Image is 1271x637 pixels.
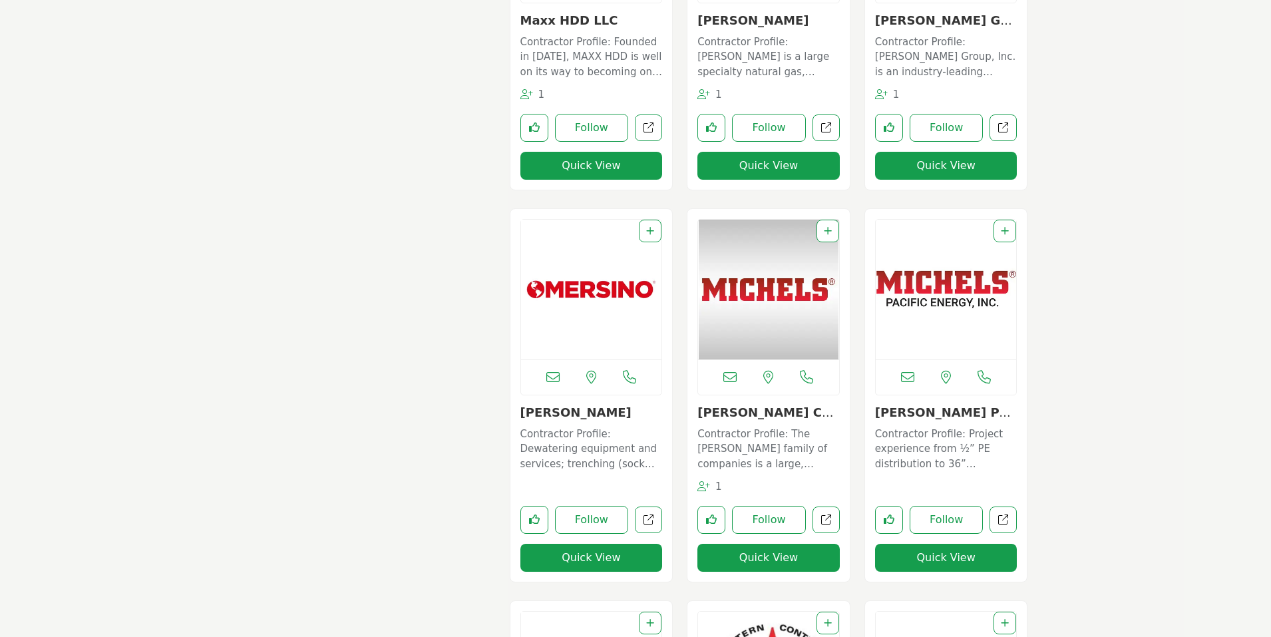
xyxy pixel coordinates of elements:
a: Add To List [824,618,832,628]
a: Contractor Profile: Founded in [DATE], MAXX HDD is well on its way to becoming one of the foremos... [520,31,663,80]
p: Contractor Profile: [PERSON_NAME] Group, Inc. is an industry-leading energy infrastructure soluti... [875,35,1017,80]
a: Open mears-group-inc in new tab [990,114,1017,142]
h3: Mears Group, Inc. [875,13,1017,28]
button: Follow [910,114,984,142]
button: Follow [555,114,629,142]
button: Like listing [697,114,725,142]
button: Follow [732,114,806,142]
button: Like listing [875,506,903,534]
img: Michels Pacific Energy Inc. [876,220,1017,359]
img: Michels Corporation [698,220,839,359]
a: Open maxx-hdd-llc in new tab [635,114,662,142]
a: Contractor Profile: [PERSON_NAME] Group, Inc. is an industry-leading energy infrastructure soluti... [875,31,1017,80]
button: Like listing [875,114,903,142]
button: Follow [555,506,629,534]
p: Contractor Profile: Dewatering equipment and services; trenching (sock pipe) services; pump and p... [520,427,663,472]
div: Followers [520,87,545,103]
button: Like listing [520,506,548,534]
a: Add To List [646,618,654,628]
a: [PERSON_NAME] Corporation [697,405,836,434]
button: Quick View [875,544,1017,572]
button: Quick View [520,544,663,572]
span: 1 [538,89,544,101]
a: Contractor Profile: Project experience from ½” PE distribution to 36” transmission pipelines work... [875,423,1017,472]
a: Open Listing in new tab [876,220,1017,359]
a: Open Listing in new tab [521,220,662,359]
p: Contractor Profile: Founded in [DATE], MAXX HDD is well on its way to becoming one of the foremos... [520,35,663,80]
a: [PERSON_NAME] [520,405,632,419]
p: Contractor Profile: Project experience from ½” PE distribution to 36” transmission pipelines work... [875,427,1017,472]
a: Add To List [824,226,832,236]
a: [PERSON_NAME] Group, Inc. [875,13,1015,42]
button: Quick View [875,152,1017,180]
h3: Maxx HDD LLC [520,13,663,28]
img: Mersino [521,220,662,359]
button: Quick View [697,152,840,180]
a: Open michels-corporation in new tab [813,507,840,534]
a: Contractor Profile: Dewatering equipment and services; trenching (sock pipe) services; pump and p... [520,423,663,472]
button: Follow [732,506,806,534]
a: Open michels-pacific-energy-inc in new tab [990,507,1017,534]
h3: Meade [697,13,840,28]
a: Contractor Profile: The [PERSON_NAME] family of companies is a large, diversified energy and infr... [697,423,840,472]
div: Followers [697,479,722,495]
button: Quick View [697,544,840,572]
p: Contractor Profile: [PERSON_NAME] is a large specialty natural gas, liquids, electrical, and tele... [697,35,840,80]
h3: Mersino [520,405,663,420]
a: [PERSON_NAME] [697,13,809,27]
button: Follow [910,506,984,534]
button: Quick View [520,152,663,180]
div: Followers [875,87,900,103]
span: 1 [893,89,900,101]
a: Maxx HDD LLC [520,13,618,27]
h3: Michels Pacific Energy Inc. [875,405,1017,420]
p: Contractor Profile: The [PERSON_NAME] family of companies is a large, diversified energy and infr... [697,427,840,472]
a: Open meade in new tab [813,114,840,142]
span: 1 [715,481,722,493]
a: Add To List [646,226,654,236]
div: Followers [697,87,722,103]
a: Contractor Profile: [PERSON_NAME] is a large specialty natural gas, liquids, electrical, and tele... [697,31,840,80]
a: Open mersino-dewatering-inc in new tab [635,507,662,534]
h3: Michels Corporation [697,405,840,420]
a: [PERSON_NAME] Pacific Ener... [875,405,1014,434]
button: Like listing [697,506,725,534]
a: Open Listing in new tab [698,220,839,359]
a: Add To List [1001,226,1009,236]
span: 1 [715,89,722,101]
button: Like listing [520,114,548,142]
a: Add To List [1001,618,1009,628]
